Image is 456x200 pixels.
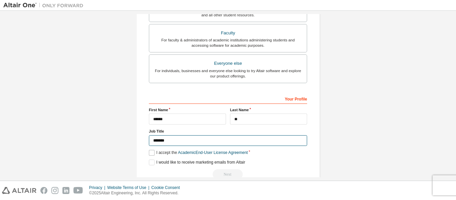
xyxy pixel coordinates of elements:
[230,107,307,113] label: Last Name
[62,187,69,194] img: linkedin.svg
[107,185,151,190] div: Website Terms of Use
[149,169,307,179] div: Read and acccept EULA to continue
[89,190,184,196] p: © 2025 Altair Engineering, Inc. All Rights Reserved.
[73,187,83,194] img: youtube.svg
[149,129,307,134] label: Job Title
[151,185,184,190] div: Cookie Consent
[153,68,303,79] div: For individuals, businesses and everyone else looking to try Altair software and explore our prod...
[3,2,87,9] img: Altair One
[40,187,47,194] img: facebook.svg
[153,59,303,68] div: Everyone else
[149,107,226,113] label: First Name
[153,28,303,38] div: Faculty
[149,150,248,156] label: I accept the
[149,93,307,104] div: Your Profile
[178,150,248,155] a: Academic End-User License Agreement
[153,37,303,48] div: For faculty & administrators of academic institutions administering students and accessing softwa...
[89,185,107,190] div: Privacy
[2,187,36,194] img: altair_logo.svg
[149,160,245,165] label: I would like to receive marketing emails from Altair
[51,187,58,194] img: instagram.svg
